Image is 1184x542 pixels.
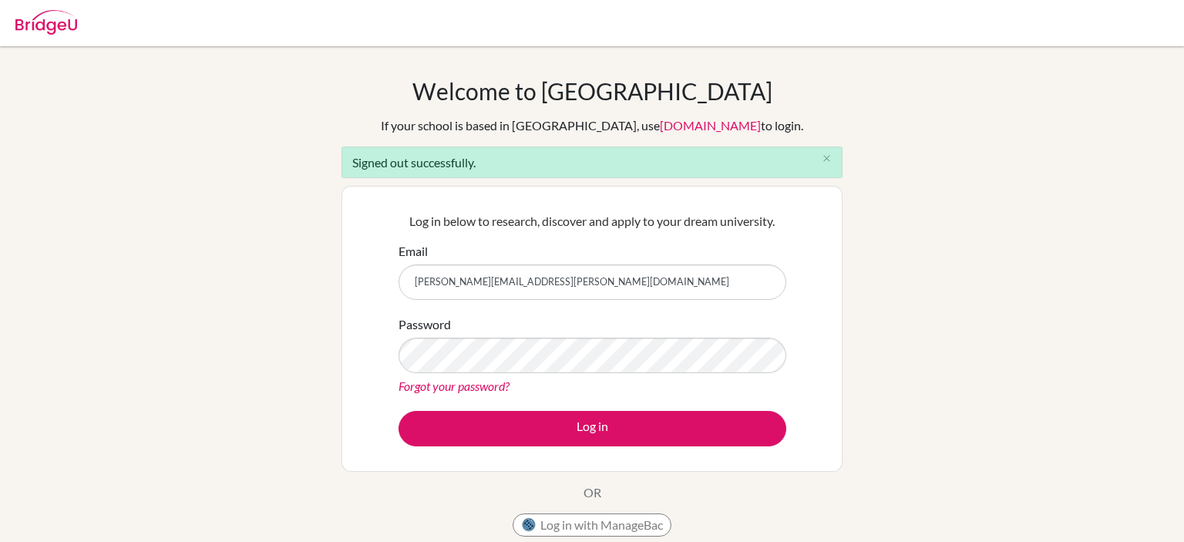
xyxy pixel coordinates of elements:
button: Log in [399,411,786,446]
p: Log in below to research, discover and apply to your dream university. [399,212,786,231]
a: [DOMAIN_NAME] [660,118,761,133]
img: Bridge-U [15,10,77,35]
label: Email [399,242,428,261]
p: OR [584,483,601,502]
i: close [821,153,832,164]
a: Forgot your password? [399,379,510,393]
button: Log in with ManageBac [513,513,671,537]
div: If your school is based in [GEOGRAPHIC_DATA], use to login. [381,116,803,135]
h1: Welcome to [GEOGRAPHIC_DATA] [412,77,772,105]
div: Signed out successfully. [341,146,843,178]
button: Close [811,147,842,170]
label: Password [399,315,451,334]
